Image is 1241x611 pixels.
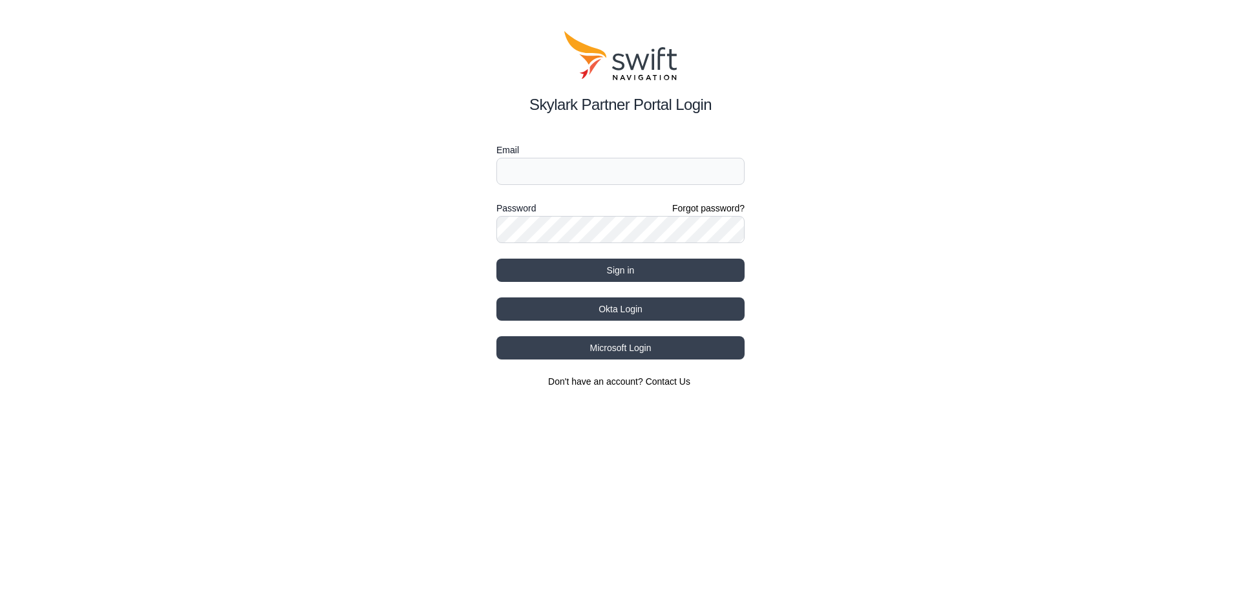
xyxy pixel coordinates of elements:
[496,200,536,216] label: Password
[496,375,745,388] section: Don't have an account?
[496,297,745,321] button: Okta Login
[496,259,745,282] button: Sign in
[496,93,745,116] h2: Skylark Partner Portal Login
[496,142,745,158] label: Email
[672,202,745,215] a: Forgot password?
[646,376,690,387] a: Contact Us
[496,336,745,359] button: Microsoft Login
